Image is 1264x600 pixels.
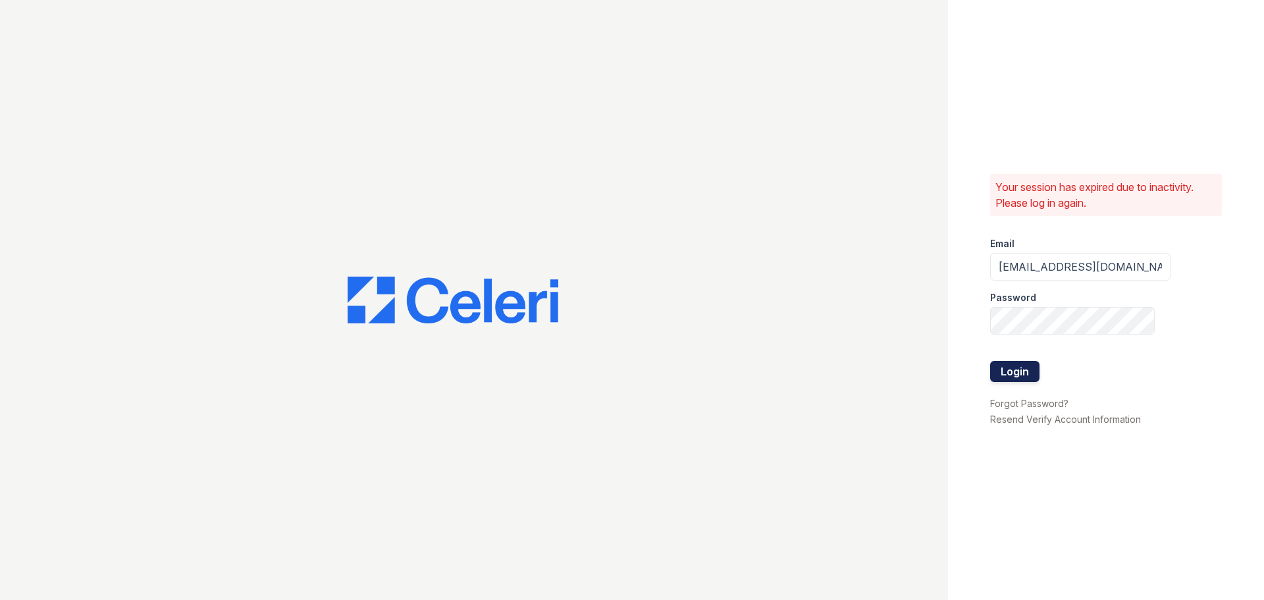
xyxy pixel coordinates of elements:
[995,179,1217,211] p: Your session has expired due to inactivity. Please log in again.
[990,361,1040,382] button: Login
[990,291,1036,304] label: Password
[348,277,558,324] img: CE_Logo_Blue-a8612792a0a2168367f1c8372b55b34899dd931a85d93a1a3d3e32e68fde9ad4.png
[990,414,1141,425] a: Resend Verify Account Information
[990,237,1014,250] label: Email
[990,398,1068,409] a: Forgot Password?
